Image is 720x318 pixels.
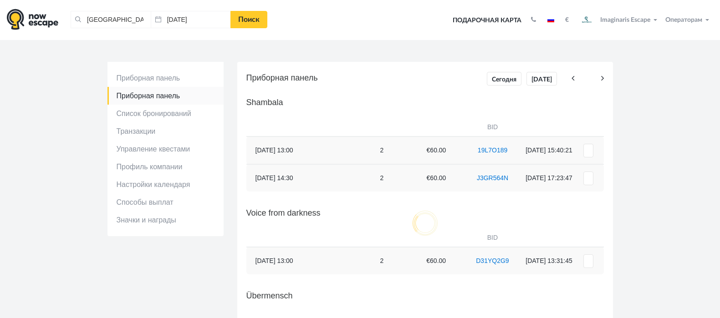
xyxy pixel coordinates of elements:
a: Сегодня [487,72,521,86]
td: [DATE] 13:00 [246,136,302,164]
h5: Приборная панель [246,71,604,86]
h5: Shambala [246,96,604,109]
td: [DATE] 14:30 [246,164,302,192]
button: € [561,15,573,25]
td: 2 [355,247,409,274]
a: Управление квестами [107,140,224,158]
td: 2 [355,136,409,164]
td: €60.00 [409,247,464,274]
td: 2 [355,164,409,192]
a: [DATE] [526,72,557,86]
a: Профиль компании [107,158,224,176]
th: BID [464,229,521,247]
a: Приборная панель [107,87,224,105]
a: Подарочная карта [449,10,525,30]
td: €60.00 [409,136,464,164]
button: Imaginaris Escape [576,11,661,29]
span: Imaginaris Escape [600,15,650,23]
span: Операторам [665,17,702,23]
a: Транзакции [107,122,224,140]
td: [DATE] 17:23:47 [521,164,577,192]
a: J3GR564N [477,174,508,182]
th: BID [464,118,521,136]
td: €60.00 [409,164,464,192]
img: logo [7,9,58,30]
a: Список бронирований [107,105,224,122]
a: Приборная панель [107,69,224,87]
input: Дата [151,11,231,28]
a: Способы выплат [107,193,224,211]
td: [DATE] 15:40:21 [521,136,577,164]
button: Операторам [663,15,713,25]
img: ru.jpg [547,18,554,22]
a: 19L7O189 [478,146,507,154]
h5: Voice from darkness [246,206,604,220]
a: Значки и награды [107,211,224,229]
a: D31YQ2G9 [476,257,509,264]
a: Настройки календаря [107,176,224,193]
h5: Übermensch [246,289,604,303]
a: Поиск [230,11,267,28]
td: [DATE] 13:00 [246,247,302,274]
input: Город или название квеста [71,11,151,28]
td: [DATE] 13:31:45 [521,247,577,274]
strong: € [565,17,569,23]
